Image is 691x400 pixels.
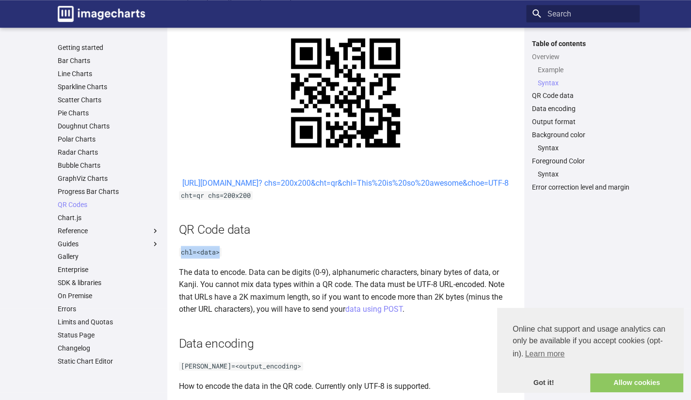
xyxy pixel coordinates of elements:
[179,266,513,316] p: The data to encode. Data can be digits (0-9), alphanumeric characters, binary bytes of data, or K...
[58,318,160,326] a: Limits and Quotas
[532,183,634,192] a: Error correction level and margin
[269,16,422,169] img: chart
[58,252,160,261] a: Gallery
[532,170,634,178] nav: Foreground Color
[179,380,513,393] p: How to encode the data in the QR code. Currently only UTF-8 is supported.
[179,335,513,352] h2: Data encoding
[58,291,160,300] a: On Premise
[179,362,303,370] code: [PERSON_NAME]=<output_encoding>
[532,104,634,113] a: Data encoding
[58,82,160,91] a: Sparkline Charts
[58,226,160,235] label: Reference
[58,109,160,117] a: Pie Charts
[345,304,402,314] a: data using POST
[58,43,160,52] a: Getting started
[497,308,683,392] div: cookieconsent
[54,2,149,26] a: Image-Charts documentation
[526,5,640,22] input: Search
[526,39,640,48] label: Table of contents
[179,191,253,200] code: cht=qr chs=200x200
[532,157,634,165] a: Foreground Color
[58,69,160,78] a: Line Charts
[58,148,160,157] a: Radar Charts
[58,135,160,144] a: Polar Charts
[538,65,634,74] a: Example
[532,52,634,61] a: Overview
[497,373,590,393] a: dismiss cookie message
[590,373,683,393] a: allow cookies
[58,304,160,313] a: Errors
[58,213,160,222] a: Chart.js
[58,278,160,287] a: SDK & libraries
[513,323,668,361] span: Online chat support and usage analytics can only be available if you accept cookies (opt-in).
[538,170,634,178] a: Syntax
[523,347,566,361] a: learn more about cookies
[532,144,634,152] nav: Background color
[532,65,634,87] nav: Overview
[58,265,160,274] a: Enterprise
[538,144,634,152] a: Syntax
[58,344,160,352] a: Changelog
[58,187,160,196] a: Progress Bar Charts
[182,178,509,188] a: [URL][DOMAIN_NAME]? chs=200x200&cht=qr&chl=This%20is%20so%20awesome&choe=UTF-8
[58,331,160,339] a: Status Page
[58,240,160,248] label: Guides
[58,161,160,170] a: Bubble Charts
[179,221,513,238] h2: QR Code data
[538,79,634,87] a: Syntax
[179,248,222,256] code: chl=<data>
[58,122,160,130] a: Doughnut Charts
[532,91,634,100] a: QR Code data
[532,117,634,126] a: Output format
[58,200,160,209] a: QR Codes
[58,174,160,183] a: GraphViz Charts
[526,39,640,192] nav: Table of contents
[58,6,145,22] img: logo
[58,357,160,366] a: Static Chart Editor
[532,130,634,139] a: Background color
[58,56,160,65] a: Bar Charts
[58,96,160,104] a: Scatter Charts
